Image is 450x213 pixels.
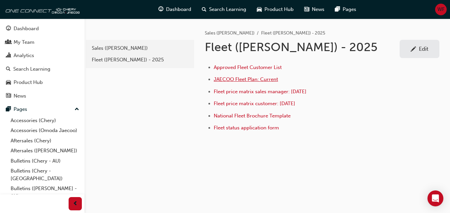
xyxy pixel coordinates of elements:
a: news-iconNews [299,3,330,16]
div: Sales ([PERSON_NAME]) [92,44,188,52]
div: Analytics [14,52,34,59]
div: Fleet ([PERSON_NAME]) - 2025 [92,56,188,64]
a: Accessories (Chery) [8,115,82,126]
a: Edit [400,40,439,58]
div: Pages [14,106,27,113]
a: Fleet ([PERSON_NAME]) - 2025 [88,54,192,66]
div: News [14,92,26,100]
img: oneconnect [3,3,80,16]
a: Accessories (Omoda Jaecoo) [8,125,82,136]
span: up-icon [75,105,79,114]
div: My Team [14,38,34,46]
a: Fleet price matrix sales manager: [DATE] [214,89,307,95]
div: Search Learning [13,65,50,73]
a: JAECOO Fleet Plan: Current [214,76,278,82]
a: News [3,90,82,102]
span: WF [437,6,445,13]
span: chart-icon [6,53,11,59]
button: Pages [3,103,82,115]
a: Approved Fleet Customer List [214,64,282,70]
a: Aftersales ([PERSON_NAME]) [8,146,82,156]
span: people-icon [6,39,11,45]
div: Product Hub [14,79,43,86]
li: Fleet ([PERSON_NAME]) - 2025 [261,30,325,37]
span: Product Hub [264,6,294,13]
span: News [312,6,324,13]
button: WF [435,4,447,15]
a: My Team [3,36,82,48]
a: Bulletins ([PERSON_NAME] - AU) [8,183,82,201]
button: DashboardMy TeamAnalyticsSearch LearningProduct HubNews [3,21,82,103]
a: Search Learning [3,63,82,75]
span: Dashboard [166,6,191,13]
span: prev-icon [73,200,78,208]
span: guage-icon [158,5,163,14]
span: pencil-icon [411,46,416,53]
a: pages-iconPages [330,3,362,16]
a: Product Hub [3,76,82,89]
span: car-icon [6,80,11,86]
a: Bulletins (Chery - AU) [8,156,82,166]
span: Pages [343,6,356,13]
a: Fleet price matrix customer: [DATE] [214,101,295,106]
a: Bulletins (Chery - [GEOGRAPHIC_DATA]) [8,166,82,183]
span: news-icon [6,93,11,99]
a: Fleet status application form [214,125,279,131]
a: National Fleet Brochure Template [214,113,291,119]
span: car-icon [257,5,262,14]
a: search-iconSearch Learning [197,3,252,16]
a: Sales ([PERSON_NAME]) [88,42,192,54]
a: Aftersales (Chery) [8,136,82,146]
span: news-icon [304,5,309,14]
a: car-iconProduct Hub [252,3,299,16]
h1: Fleet ([PERSON_NAME]) - 2025 [205,40,400,54]
span: Search Learning [209,6,246,13]
span: guage-icon [6,26,11,32]
span: pages-icon [335,5,340,14]
a: Sales ([PERSON_NAME]) [205,30,254,36]
span: search-icon [6,66,11,72]
a: guage-iconDashboard [153,3,197,16]
div: Edit [419,45,428,52]
a: Analytics [3,49,82,62]
div: Dashboard [14,25,39,33]
a: Dashboard [3,23,82,35]
div: Open Intercom Messenger [427,190,443,206]
span: search-icon [202,5,206,14]
span: pages-icon [6,106,11,112]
